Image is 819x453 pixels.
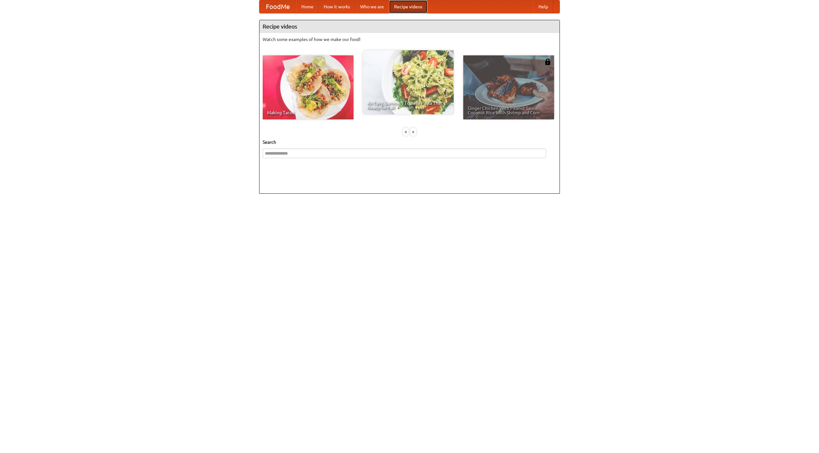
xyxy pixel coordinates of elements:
p: Watch some examples of how we make our food! [263,36,556,43]
a: Who we are [355,0,389,13]
a: An Easy, Summery Tomato Pasta That's Ready for Fall [363,50,454,114]
div: » [410,128,416,136]
h5: Search [263,139,556,145]
a: FoodMe [259,0,296,13]
span: An Easy, Summery Tomato Pasta That's Ready for Fall [367,101,449,110]
img: 483408.png [545,59,551,65]
a: Recipe videos [389,0,427,13]
h4: Recipe videos [259,20,560,33]
a: Home [296,0,319,13]
a: How it works [319,0,355,13]
span: Making Tacos [267,110,349,115]
a: Making Tacos [263,55,354,119]
a: Help [533,0,553,13]
div: « [403,128,409,136]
